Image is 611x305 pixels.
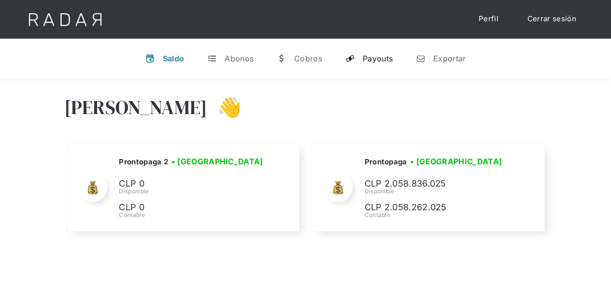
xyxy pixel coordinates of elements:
div: n [416,54,426,63]
div: y [345,54,355,63]
div: t [207,54,217,63]
div: Contable [119,211,266,219]
div: Abonos [225,54,254,63]
h2: Prontopaga [364,157,407,167]
div: w [277,54,286,63]
div: Cobros [294,54,322,63]
div: v [145,54,155,63]
p: CLP 2.058.262.025 [364,201,509,215]
div: Contable [364,211,509,219]
div: Saldo [163,54,185,63]
h2: Prontopaga 2 [119,157,168,167]
a: Cerrar sesión [518,10,586,29]
h3: • [GEOGRAPHIC_DATA] [171,156,263,167]
p: CLP 2.058.836.025 [364,177,509,191]
div: Disponible [364,187,509,196]
h3: 👋 [207,95,241,119]
div: Disponible [119,187,266,196]
div: Exportar [433,54,466,63]
p: CLP 0 [119,201,264,215]
h3: [PERSON_NAME] [64,95,208,119]
div: Payouts [363,54,393,63]
p: CLP 0 [119,177,264,191]
a: Perfil [469,10,508,29]
h3: • [GEOGRAPHIC_DATA] [410,156,502,167]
